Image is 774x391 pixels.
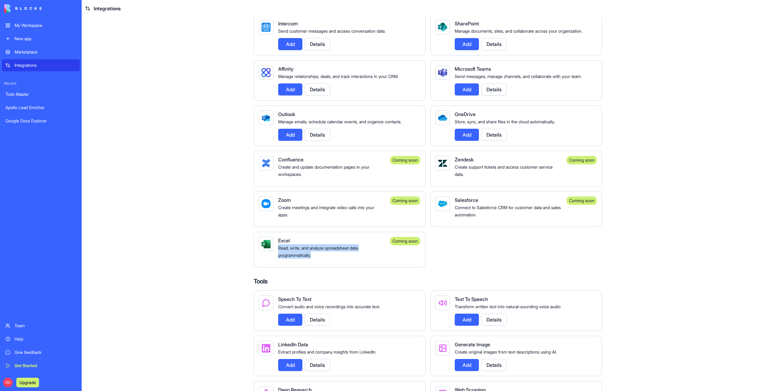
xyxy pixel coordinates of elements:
span: Affinity [278,66,294,72]
span: Send messages, manage channels, and collaborate with your team. [455,74,582,79]
span: Extract profiles and company insights from LinkedIn. [278,349,376,354]
span: Connect to Salesforce CRM for customer data and sales automation. [455,205,561,217]
span: Transform written text into natural-sounding voice audio. [455,304,561,309]
a: My Workspace [2,19,80,31]
button: Details [305,83,330,95]
span: Create support tickets and access customer service data. [455,164,553,177]
a: Apollo Lead Enricher [2,102,80,114]
a: Google Docs Explorer [2,115,80,127]
div: Google Docs Explorer [5,118,76,124]
a: Upgrade [16,379,39,385]
span: LinkedIn Data [278,341,308,347]
button: Add [278,83,302,95]
button: Add [278,359,302,371]
button: Details [305,129,330,141]
a: Team [2,320,80,332]
button: Add [455,83,479,95]
div: Get Started [15,363,76,369]
button: Details [481,129,507,141]
div: Team [15,323,76,329]
button: Add [455,359,479,371]
div: Coming soon [567,156,597,164]
div: Coming soon [390,156,420,164]
div: Coming soon [567,196,597,205]
span: Text To Speech [455,296,488,302]
span: Manage documents, sites, and collaborate across your organization. [455,28,582,34]
button: Details [481,38,507,50]
span: DO [3,378,13,387]
button: Details [481,83,507,95]
span: Recent [2,81,80,86]
a: New app [2,33,80,45]
div: Coming soon [390,196,420,205]
h4: Tools [254,277,602,286]
span: SharePoint [455,21,479,27]
span: Generate Image [455,341,490,347]
button: Add [278,129,302,141]
div: Marketplace [15,49,76,55]
a: Help [2,333,80,345]
span: Salesforce [455,197,478,203]
span: Excel [278,238,290,244]
span: Read, write, and analyze spreadsheet data programmatically. [278,245,358,258]
span: Store, sync, and share files in the cloud automatically. [455,119,555,124]
span: Manage emails, schedule calendar events, and organize contacts. [278,119,402,124]
button: Upgrade [16,378,39,387]
button: Details [481,314,507,326]
img: logo [4,4,42,13]
div: Integrations [15,62,76,68]
button: Add [455,314,479,326]
button: Add [455,129,479,141]
span: Zoom [278,197,291,203]
span: Create meetings and integrate video calls into your apps. [278,205,374,217]
span: Speech To Text [278,296,311,302]
div: Coming soon [390,237,420,245]
div: New app [15,36,76,42]
a: Todo Master [2,88,80,100]
span: Outlook [278,111,295,117]
span: Microsoft Teams [455,66,491,72]
div: My Workspace [15,22,76,28]
span: Create and update documentation pages in your workspaces. [278,164,369,177]
button: Details [481,359,507,371]
span: Intercom [278,21,298,27]
span: Create original images from text descriptions using AI. [455,349,557,354]
span: Integrations [94,5,121,12]
button: Details [305,359,330,371]
a: Integrations [2,59,80,71]
span: OneDrive [455,111,476,117]
span: Manage relationships, deals, and track interactions in your CRM. [278,74,398,79]
button: Details [305,314,330,326]
a: Get Started [2,360,80,372]
div: Todo Master [5,91,76,97]
button: Add [455,38,479,50]
span: Confluence [278,157,304,163]
span: Convert audio and voice recordings into accurate text. [278,304,380,309]
div: Give feedback [15,349,76,355]
button: Add [278,38,302,50]
span: Send customer messages and access conversation data. [278,28,385,34]
button: Add [278,314,302,326]
a: Marketplace [2,46,80,58]
span: Zendesk [455,157,473,163]
button: Details [305,38,330,50]
div: Apollo Lead Enricher [5,105,76,111]
div: Help [15,336,76,342]
a: Give feedback [2,346,80,358]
